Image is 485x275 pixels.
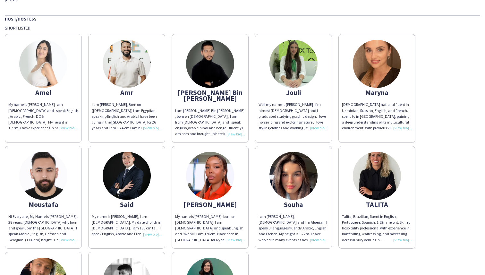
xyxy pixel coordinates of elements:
img: thumb-3d0b2553-6c45-4a29-9489-c0299c010989.jpg [269,40,318,88]
div: [PERSON_NAME] [175,202,245,207]
img: thumb-671b7c58dfd28.jpeg [353,40,401,88]
div: Well my name is [PERSON_NAME] , I’m almost [DEMOGRAPHIC_DATA] and I graduated studying graphic de... [259,102,328,131]
div: Talita, Brazilian, fluent in English, Portuguese, Spanish, 1.62m height. Skilled hospitality prof... [342,214,412,243]
div: Jouli [259,90,328,95]
div: TALITA [342,202,412,207]
div: Said [92,202,162,207]
div: My name is [PERSON_NAME], born on [DEMOGRAPHIC_DATA]. I am [DEMOGRAPHIC_DATA] and speak English a... [175,214,245,243]
div: I am [PERSON_NAME] Bin [PERSON_NAME] , born on [DEMOGRAPHIC_DATA] , I am from [DEMOGRAPHIC_DATA] ... [175,108,245,137]
div: Moustafa [8,202,78,207]
img: thumb-62cf0d25a43cb.jpeg [103,152,151,200]
img: thumb-66c1b6852183e.jpeg [103,40,151,88]
img: thumb-654b4fc4ace74.jpeg [186,152,234,200]
div: My name is [PERSON_NAME] I am [DEMOGRAPHIC_DATA] and I speak English , Arabic , French. DOB [DEMO... [8,102,78,131]
img: thumb-66b264d8949b5.jpeg [19,40,67,88]
div: [DEMOGRAPHIC_DATA] national fluent in Ukrainian, Russian, English, and French. I spent 9y in [GEO... [342,102,412,131]
div: Host/Hostess [5,15,480,22]
img: thumb-6633ef0f93c09.jpg [269,152,318,200]
div: i am [PERSON_NAME], [DEMOGRAPHIC_DATA] and I’m Algerian, I speak 3 languages fluently Arabic, Eng... [259,214,328,243]
div: [PERSON_NAME] Bin [PERSON_NAME] [175,90,245,101]
img: thumb-67755c6606872.jpeg [186,40,234,88]
div: Shortlisted [5,25,480,31]
div: I am [PERSON_NAME], Born on ([DEMOGRAPHIC_DATA]) I am Egyptian speaking English and Arabic I have... [92,102,162,131]
img: thumb-66d1af6bb701a.jpg [353,152,401,200]
div: Amr [92,90,162,95]
div: Souha [259,202,328,207]
div: Amel [8,90,78,95]
div: Hi Everyone , My Name is [PERSON_NAME] . 28 years, [DEMOGRAPHIC_DATA] who born and grew up in the... [8,214,78,243]
img: thumb-8176a002-759a-4b8b-a64f-be1b4b60803c.jpg [19,152,67,200]
span: My name is [PERSON_NAME], I am [DEMOGRAPHIC_DATA]. My date of birth is [DEMOGRAPHIC_DATA]. I am 1... [92,214,161,236]
div: Maryna [342,90,412,95]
